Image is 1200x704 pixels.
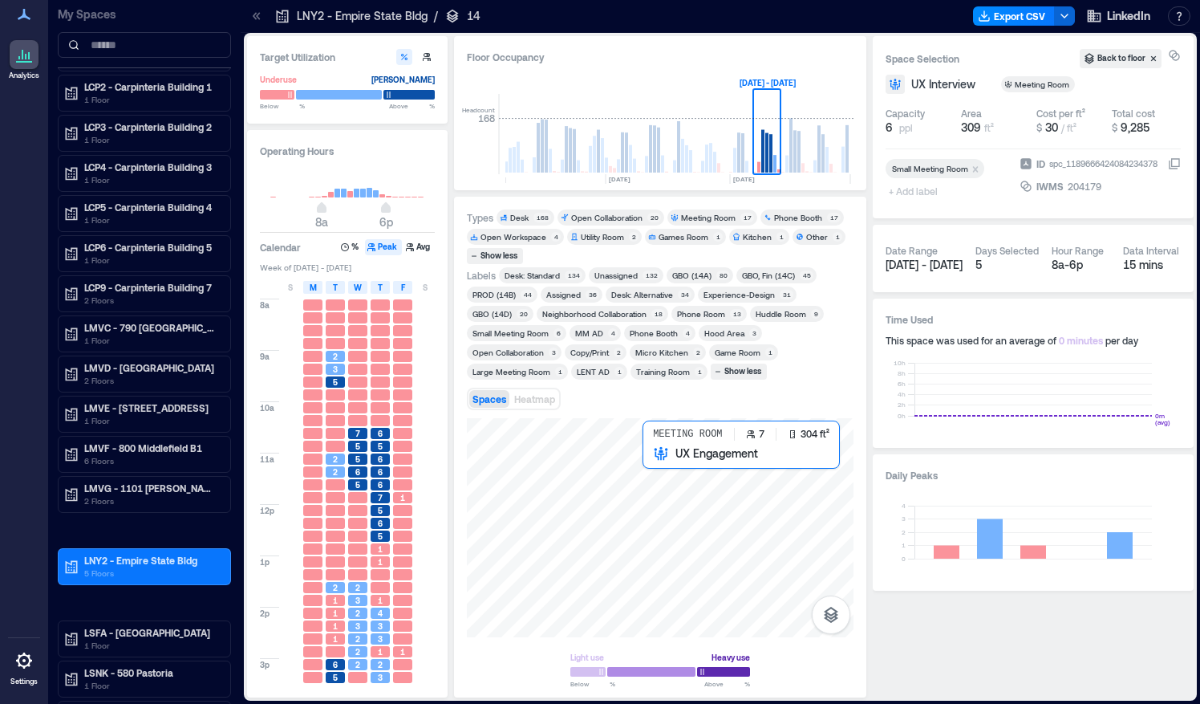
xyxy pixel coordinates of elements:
[827,213,841,222] div: 17
[898,380,906,388] tspan: 6h
[740,213,754,222] div: 17
[355,479,360,490] span: 5
[636,366,690,377] div: Training Room
[84,554,219,567] p: LNY2 - Empire State Bldg
[630,328,678,339] div: Phone Booth
[1048,156,1159,172] div: spc_1189666424084234378
[333,595,338,606] span: 1
[973,6,1055,26] button: Export CSV
[84,201,219,214] p: LCP5 - Carpinteria Building 4
[333,376,338,388] span: 5
[984,122,994,133] span: ft²
[355,659,360,670] span: 2
[581,231,624,242] div: Utility Room
[733,175,755,183] text: [DATE]
[961,107,982,120] div: Area
[467,211,493,224] div: Types
[378,659,383,670] span: 2
[1061,122,1076,133] span: / ft²
[333,454,338,465] span: 2
[84,454,219,467] p: 6 Floors
[1036,107,1085,120] div: Cost per ft²
[378,518,383,529] span: 6
[1036,156,1045,172] span: ID
[84,442,219,454] p: LMVF - 800 Middlefield B1
[902,555,906,563] tspan: 0
[1052,257,1110,273] div: 8a - 6p
[84,120,219,133] p: LCP3 - Carpinteria Building 2
[84,494,219,507] p: 2 Floors
[333,364,338,375] span: 3
[333,621,338,632] span: 1
[84,414,219,427] p: 1 Floor
[10,677,38,686] p: Settings
[472,328,549,339] div: Small Meeting Room
[365,239,402,255] button: Peak
[553,328,563,338] div: 6
[260,351,270,362] span: 9a
[743,231,772,242] div: Kitchen
[333,351,338,362] span: 2
[614,348,623,357] div: 2
[551,232,561,242] div: 4
[774,212,822,223] div: Phone Booth
[84,93,219,106] p: 1 Floor
[472,308,512,319] div: GBO (14D)
[315,215,328,229] span: 8a
[378,633,383,645] span: 3
[1045,120,1058,134] span: 30
[902,528,906,536] tspan: 2
[542,308,647,319] div: Neighborhood Collaboration
[355,454,360,465] span: 5
[84,80,219,93] p: LCP2 - Carpinteria Building 1
[288,281,293,294] span: S
[894,359,906,367] tspan: 10h
[704,679,750,689] span: Above %
[355,621,360,632] span: 3
[651,309,665,319] div: 18
[886,334,1181,347] div: This space was used for an average of per day
[478,249,520,263] div: Show less
[389,101,435,111] span: Above %
[310,281,317,294] span: M
[730,309,744,319] div: 13
[577,366,610,377] div: LENT AD
[260,143,435,159] h3: Operating Hours
[570,679,615,689] span: Below %
[722,364,764,379] div: Show less
[1112,107,1155,120] div: Total cost
[886,311,1181,328] h3: Time Used
[467,248,523,264] button: Show less
[472,393,506,405] span: Spaces
[378,492,383,503] span: 7
[575,328,603,339] div: MM AD
[260,262,435,273] span: Week of [DATE] - [DATE]
[511,390,558,408] button: Heatmap
[260,556,270,568] span: 1p
[672,270,711,281] div: GBO (14A)
[517,309,530,319] div: 20
[378,672,383,683] span: 3
[260,505,274,516] span: 12p
[1121,120,1149,134] span: 9,285
[1015,79,1072,90] div: Meeting Room
[84,173,219,186] p: 1 Floor
[703,289,775,300] div: Experience-Design
[715,347,760,358] div: Game Room
[510,212,529,223] div: Desk
[1107,8,1150,24] span: LinkedIn
[521,290,534,299] div: 44
[609,175,630,183] text: [DATE]
[892,163,968,174] div: Small Meeting Room
[378,543,383,555] span: 1
[1066,178,1103,194] div: 204179
[378,595,383,606] span: 1
[472,366,550,377] div: Large Meeting Room
[260,608,270,619] span: 2p
[467,269,496,282] div: Labels
[975,257,1039,273] div: 5
[886,180,944,202] span: + Add label
[84,294,219,307] p: 2 Floors
[1052,244,1104,257] div: Hour Range
[902,515,906,523] tspan: 3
